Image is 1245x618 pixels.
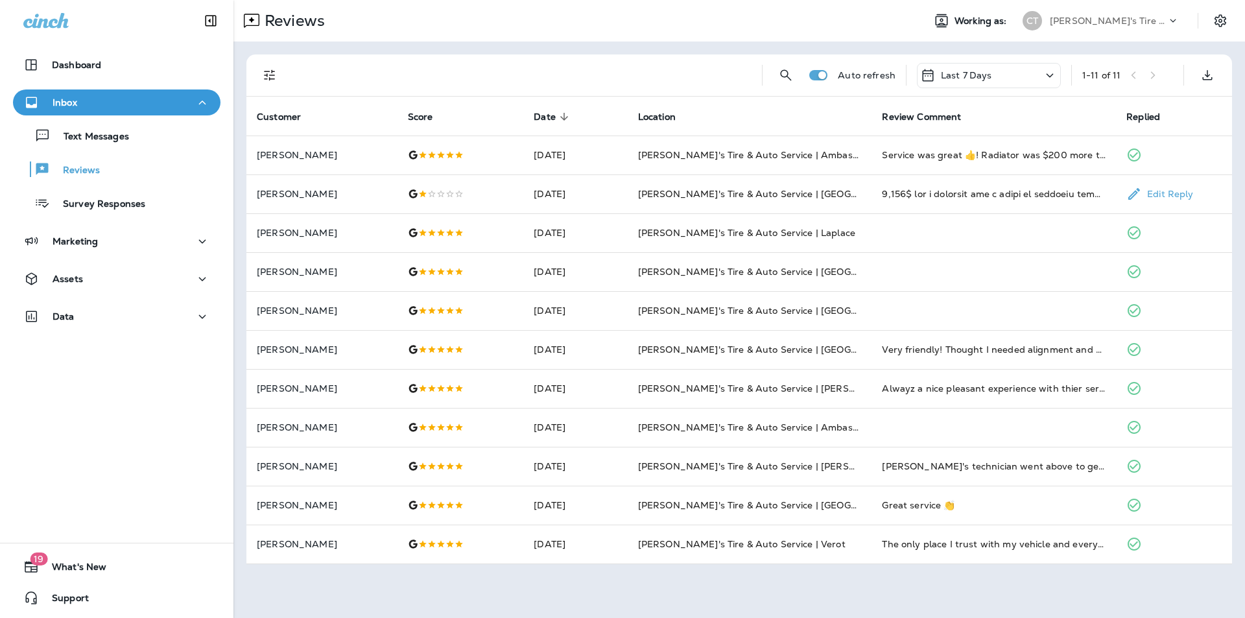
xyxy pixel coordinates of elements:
[941,70,992,80] p: Last 7 Days
[523,291,627,330] td: [DATE]
[13,554,220,580] button: 19What's New
[50,165,100,177] p: Reviews
[882,112,961,123] span: Review Comment
[51,131,129,143] p: Text Messages
[882,343,1106,356] div: Very friendly! Thought I needed alignment and balance on tires for a truck I had recently purchas...
[1126,111,1177,123] span: Replied
[523,213,627,252] td: [DATE]
[1142,189,1193,199] p: Edit Reply
[13,52,220,78] button: Dashboard
[13,156,220,183] button: Reviews
[1194,62,1220,88] button: Export as CSV
[523,330,627,369] td: [DATE]
[257,150,387,160] p: [PERSON_NAME]
[53,97,77,108] p: Inbox
[408,111,450,123] span: Score
[257,539,387,549] p: [PERSON_NAME]
[882,499,1106,512] div: Great service 👏
[13,585,220,611] button: Support
[523,174,627,213] td: [DATE]
[408,112,433,123] span: Score
[523,408,627,447] td: [DATE]
[259,11,325,30] p: Reviews
[53,311,75,322] p: Data
[1023,11,1042,30] div: CT
[39,562,106,577] span: What's New
[882,111,978,123] span: Review Comment
[1050,16,1167,26] p: [PERSON_NAME]'s Tire & Auto
[13,189,220,217] button: Survey Responses
[638,383,901,394] span: [PERSON_NAME]'s Tire & Auto Service | [PERSON_NAME]
[13,266,220,292] button: Assets
[257,62,283,88] button: Filters
[1209,9,1232,32] button: Settings
[882,538,1106,551] div: The only place I trust with my vehicle and everyone there is so nice, polite, and makes you feel ...
[882,382,1106,395] div: Alwayz a nice pleasant experience with thier service.
[257,112,301,123] span: Customer
[523,252,627,291] td: [DATE]
[257,111,318,123] span: Customer
[638,266,922,278] span: [PERSON_NAME]'s Tire & Auto Service | [GEOGRAPHIC_DATA]
[838,70,895,80] p: Auto refresh
[39,593,89,608] span: Support
[257,267,387,277] p: [PERSON_NAME]
[534,111,573,123] span: Date
[534,112,556,123] span: Date
[638,112,676,123] span: Location
[257,189,387,199] p: [PERSON_NAME]
[13,303,220,329] button: Data
[30,553,47,565] span: 19
[523,486,627,525] td: [DATE]
[882,149,1106,161] div: Service was great 👍! Radiator was $200 more than I could have purchased at another location. That...
[13,89,220,115] button: Inbox
[257,305,387,316] p: [PERSON_NAME]
[954,16,1010,27] span: Working as:
[257,500,387,510] p: [PERSON_NAME]
[53,274,83,284] p: Assets
[638,149,878,161] span: [PERSON_NAME]'s Tire & Auto Service | Ambassador
[257,228,387,238] p: [PERSON_NAME]
[257,461,387,471] p: [PERSON_NAME]
[1082,70,1120,80] div: 1 - 11 of 11
[13,122,220,149] button: Text Messages
[52,60,101,70] p: Dashboard
[638,538,846,550] span: [PERSON_NAME]'s Tire & Auto Service | Verot
[257,383,387,394] p: [PERSON_NAME]
[1126,112,1160,123] span: Replied
[523,369,627,408] td: [DATE]
[638,111,693,123] span: Location
[53,236,98,246] p: Marketing
[523,136,627,174] td: [DATE]
[638,188,922,200] span: [PERSON_NAME]'s Tire & Auto Service | [GEOGRAPHIC_DATA]
[638,227,855,239] span: [PERSON_NAME]'s Tire & Auto Service | Laplace
[638,305,922,316] span: [PERSON_NAME]'s Tire & Auto Service | [GEOGRAPHIC_DATA]
[257,422,387,433] p: [PERSON_NAME]
[882,187,1106,200] div: 4,700$ for a radiator and a bunch or steering components to be changed. They changed out a bunch ...
[638,344,1002,355] span: [PERSON_NAME]'s Tire & Auto Service | [GEOGRAPHIC_DATA][PERSON_NAME]
[638,422,878,433] span: [PERSON_NAME]'s Tire & Auto Service | Ambassador
[882,460,1106,473] div: Chabill's technician went above to get my car in and repaired when I was having troublewith my ai...
[638,460,901,472] span: [PERSON_NAME]'s Tire & Auto Service | [PERSON_NAME]
[773,62,799,88] button: Search Reviews
[638,499,1002,511] span: [PERSON_NAME]'s Tire & Auto Service | [GEOGRAPHIC_DATA][PERSON_NAME]
[523,525,627,564] td: [DATE]
[257,344,387,355] p: [PERSON_NAME]
[193,8,229,34] button: Collapse Sidebar
[523,447,627,486] td: [DATE]
[13,228,220,254] button: Marketing
[50,198,145,211] p: Survey Responses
